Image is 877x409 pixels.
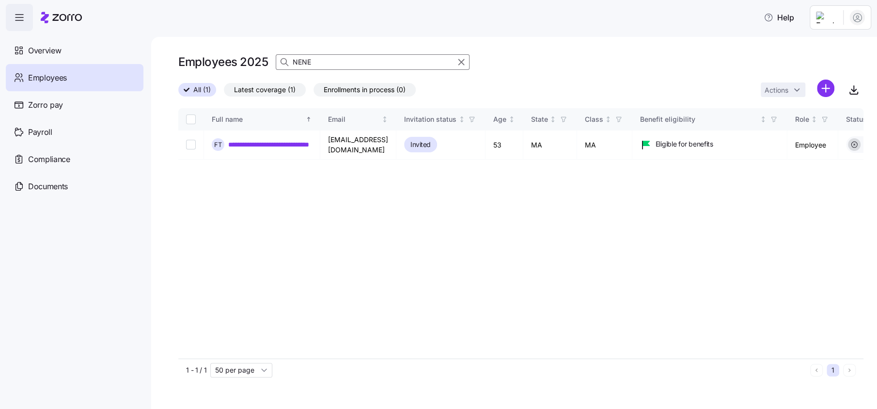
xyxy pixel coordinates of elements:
[816,12,835,23] img: Employer logo
[656,139,713,149] span: Eligible for benefits
[827,364,839,376] button: 1
[485,108,523,131] th: AgeNot sorted
[756,8,802,27] button: Help
[577,131,632,160] td: MA
[485,131,523,160] td: 53
[320,108,396,131] th: EmailNot sorted
[795,114,809,125] div: Role
[276,54,470,70] input: Search Employees
[523,108,577,131] th: StateNot sorted
[28,180,68,193] span: Documents
[396,108,485,131] th: Invitation statusNot sorted
[585,114,603,125] div: Class
[632,108,787,131] th: Benefit eligibilityNot sorted
[811,116,817,123] div: Not sorted
[320,131,396,160] td: [EMAIL_ADDRESS][DOMAIN_NAME]
[28,99,63,111] span: Zorro pay
[6,91,143,118] a: Zorro pay
[28,72,67,84] span: Employees
[6,173,143,200] a: Documents
[324,83,406,96] span: Enrollments in process (0)
[458,116,465,123] div: Not sorted
[28,45,61,57] span: Overview
[6,118,143,146] a: Payroll
[6,146,143,173] a: Compliance
[760,116,767,123] div: Not sorted
[381,116,388,123] div: Not sorted
[640,114,758,125] div: Benefit eligibility
[186,115,196,124] input: Select all records
[193,83,211,96] span: All (1)
[765,87,788,94] span: Actions
[531,114,548,125] div: State
[28,126,52,138] span: Payroll
[212,114,304,125] div: Full name
[410,139,431,150] span: Invited
[186,140,196,149] input: Select record 1
[305,116,312,123] div: Sorted ascending
[810,364,823,376] button: Previous page
[186,365,206,375] span: 1 - 1 / 1
[493,114,506,125] div: Age
[214,142,222,148] span: F T
[787,131,838,160] td: Employee
[404,114,456,125] div: Invitation status
[508,116,515,123] div: Not sorted
[28,153,70,165] span: Compliance
[605,116,611,123] div: Not sorted
[328,114,380,125] div: Email
[6,37,143,64] a: Overview
[764,12,794,23] span: Help
[787,108,838,131] th: RoleNot sorted
[178,54,268,69] h1: Employees 2025
[843,364,856,376] button: Next page
[817,80,834,97] svg: add icon
[549,116,556,123] div: Not sorted
[577,108,632,131] th: ClassNot sorted
[234,83,296,96] span: Latest coverage (1)
[761,82,805,97] button: Actions
[523,131,577,160] td: MA
[204,108,320,131] th: Full nameSorted ascending
[6,64,143,91] a: Employees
